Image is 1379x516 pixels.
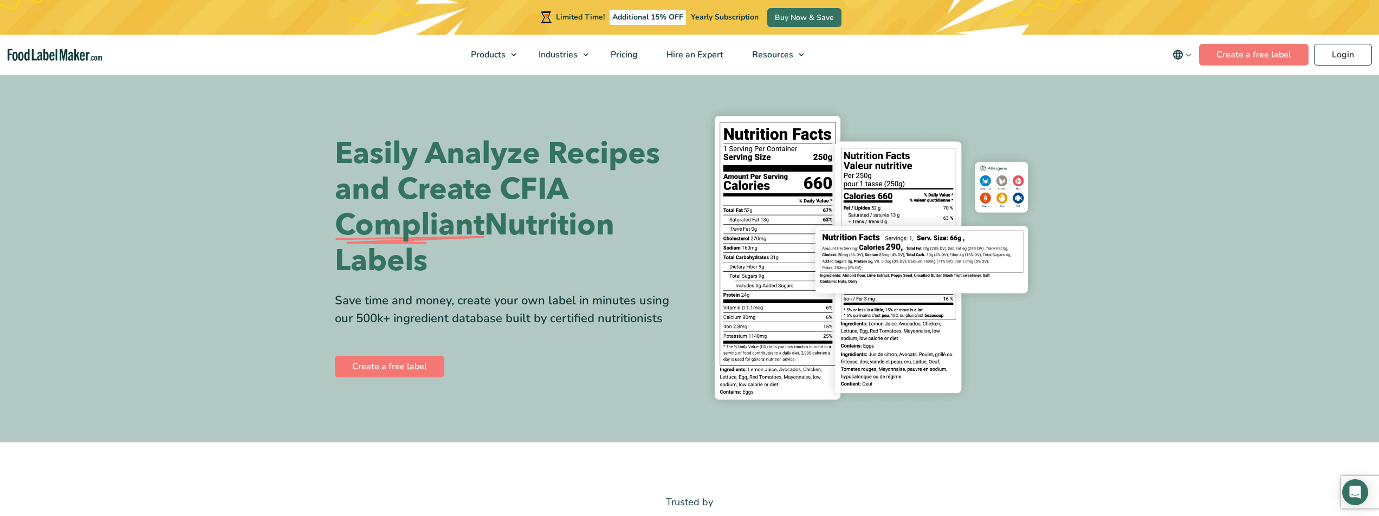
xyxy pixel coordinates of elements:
[1342,479,1368,505] div: Open Intercom Messenger
[535,49,579,61] span: Industries
[457,35,522,75] a: Products
[1314,44,1372,66] a: Login
[335,292,682,328] div: Save time and money, create your own label in minutes using our 500k+ ingredient database built b...
[556,12,605,22] span: Limited Time!
[663,49,724,61] span: Hire an Expert
[607,49,639,61] span: Pricing
[335,207,484,243] span: Compliant
[610,10,686,25] span: Additional 15% OFF
[767,8,841,27] a: Buy Now & Save
[525,35,594,75] a: Industries
[335,494,1045,510] p: Trusted by
[738,35,810,75] a: Resources
[749,49,794,61] span: Resources
[691,12,759,22] span: Yearly Subscription
[335,356,444,377] a: Create a free label
[468,49,507,61] span: Products
[597,35,650,75] a: Pricing
[652,35,735,75] a: Hire an Expert
[335,136,682,279] h1: Easily Analyze Recipes and Create CFIA Nutrition Labels
[1199,44,1309,66] a: Create a free label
